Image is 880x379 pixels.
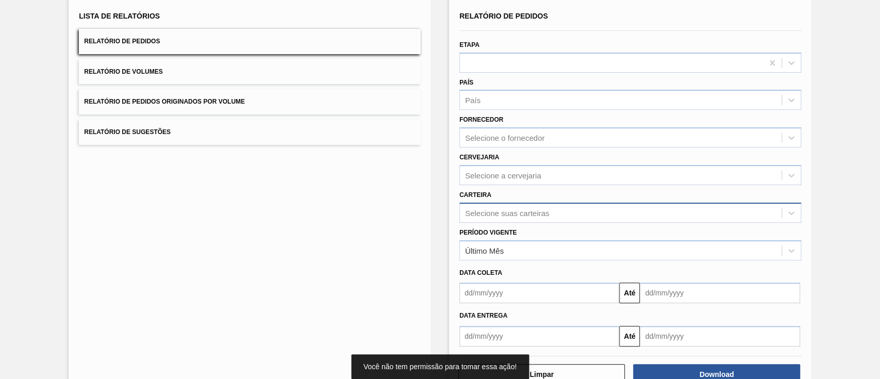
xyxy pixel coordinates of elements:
button: Relatório de Pedidos [79,29,421,54]
label: Etapa [459,41,479,48]
label: Fornecedor [459,116,503,123]
button: Relatório de Sugestões [79,120,421,145]
input: dd/mm/yyyy [640,326,800,347]
span: Relatório de Pedidos [84,38,160,45]
span: Lista de Relatórios [79,12,160,20]
input: dd/mm/yyyy [459,283,619,303]
label: País [459,79,473,86]
span: Relatório de Volumes [84,68,162,75]
span: Data Entrega [459,312,507,319]
label: Período Vigente [459,229,517,236]
button: Até [619,283,640,303]
div: Selecione o fornecedor [465,134,544,142]
div: Último Mês [465,246,504,255]
span: Relatório de Pedidos Originados por Volume [84,98,245,105]
span: Você não tem permissão para tomar essa ação! [363,362,517,371]
button: Até [619,326,640,347]
div: Selecione suas carteiras [465,208,549,217]
button: Relatório de Volumes [79,59,421,85]
label: Carteira [459,191,491,199]
button: Relatório de Pedidos Originados por Volume [79,89,421,114]
input: dd/mm/yyyy [640,283,800,303]
div: Selecione a cervejaria [465,171,541,179]
input: dd/mm/yyyy [459,326,619,347]
div: País [465,96,480,105]
span: Relatório de Sugestões [84,128,171,136]
span: Relatório de Pedidos [459,12,548,20]
span: Data coleta [459,269,502,276]
label: Cervejaria [459,154,499,161]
